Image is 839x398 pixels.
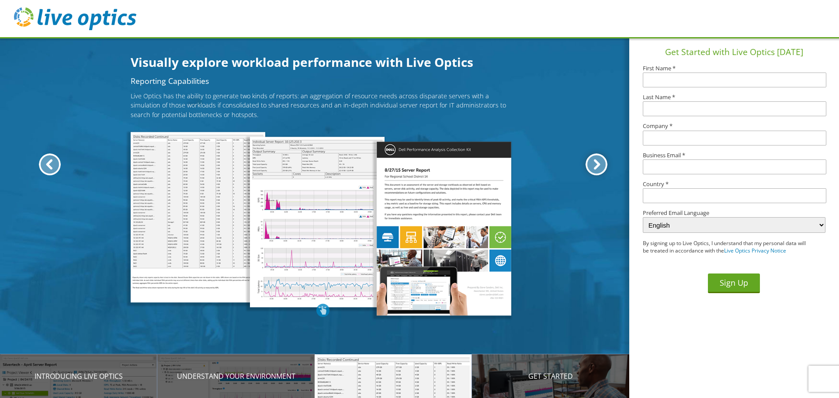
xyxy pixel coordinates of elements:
[643,181,825,187] label: Country *
[643,210,825,216] label: Preferred Email Language
[131,132,265,302] img: ViewHeaderThree
[157,371,315,381] p: Understand your environment
[633,46,836,59] h1: Get Started with Live Optics [DATE]
[724,247,786,254] a: Live Optics Privacy Notice
[131,77,515,85] h2: Reporting Capabilities
[643,66,825,71] label: First Name *
[643,152,825,158] label: Business Email *
[377,142,511,315] img: ViewHeaderThree
[131,53,515,71] h1: Visually explore workload performance with Live Optics
[643,123,825,129] label: Company *
[643,94,825,100] label: Last Name *
[250,137,385,307] img: ViewHeaderThree
[131,91,515,120] p: Live Optics has the ability to generate two kinds of reports: an aggregation of resource needs ac...
[643,240,807,255] p: By signing up to Live Optics, I understand that my personal data will be treated in accordance wi...
[472,371,629,381] p: Get Started
[708,273,760,293] button: Sign Up
[14,7,136,30] img: live_optics_svg.svg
